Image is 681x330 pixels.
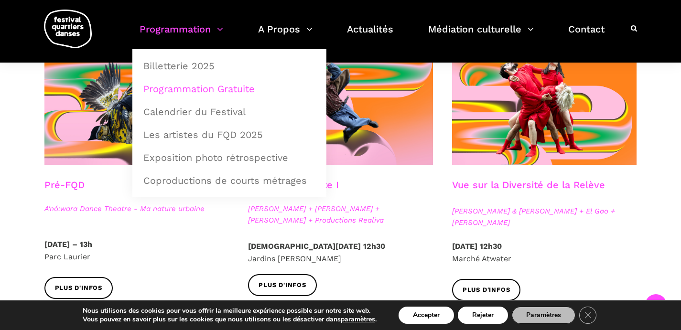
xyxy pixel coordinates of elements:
img: logo-fqd-med [44,10,92,48]
a: Médiation culturelle [428,21,534,49]
a: Les artistes du FQD 2025 [138,124,321,146]
p: Vous pouvez en savoir plus sur les cookies que nous utilisons ou les désactiver dans . [83,315,377,324]
strong: [DEMOGRAPHIC_DATA][DATE] 12h30 [248,242,385,251]
a: Plus d'infos [248,274,317,296]
h3: Vue sur la Diversité de la Relève [452,179,605,203]
button: Close GDPR Cookie Banner [579,307,596,324]
a: Calendrier du Festival [138,101,321,123]
p: Nous utilisons des cookies pour vous offrir la meilleure expérience possible sur notre site web. [83,307,377,315]
h3: Pré-FQD [44,179,85,203]
a: Exposition photo rétrospective [138,147,321,169]
button: Paramètres [512,307,575,324]
span: [PERSON_NAME] + [PERSON_NAME] + [PERSON_NAME] + Productions Realiva [248,203,433,226]
a: A Propos [258,21,313,49]
a: Coproductions de courts métrages [138,170,321,192]
a: Programmation Gratuite [138,78,321,100]
p: Jardins [PERSON_NAME] [248,240,433,265]
a: Plus d'infos [452,279,521,300]
strong: [DATE] 12h30 [452,242,502,251]
span: A'nó:wara Dance Theatre - Ma nature urbaine [44,203,229,214]
button: Rejeter [458,307,508,324]
a: Billetterie 2025 [138,55,321,77]
span: Plus d'infos [55,283,103,293]
button: paramètres [341,315,375,324]
p: Marché Atwater [452,240,637,265]
button: Accepter [399,307,454,324]
span: Plus d'infos [259,280,306,290]
p: Parc Laurier [44,238,229,263]
a: Contact [568,21,605,49]
span: [PERSON_NAME] & [PERSON_NAME] + El Gao + [PERSON_NAME] [452,205,637,228]
span: Plus d'infos [463,285,510,295]
a: Programmation [140,21,223,49]
a: Plus d'infos [44,277,113,298]
a: Actualités [347,21,393,49]
strong: [DATE] – 13h [44,240,92,249]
